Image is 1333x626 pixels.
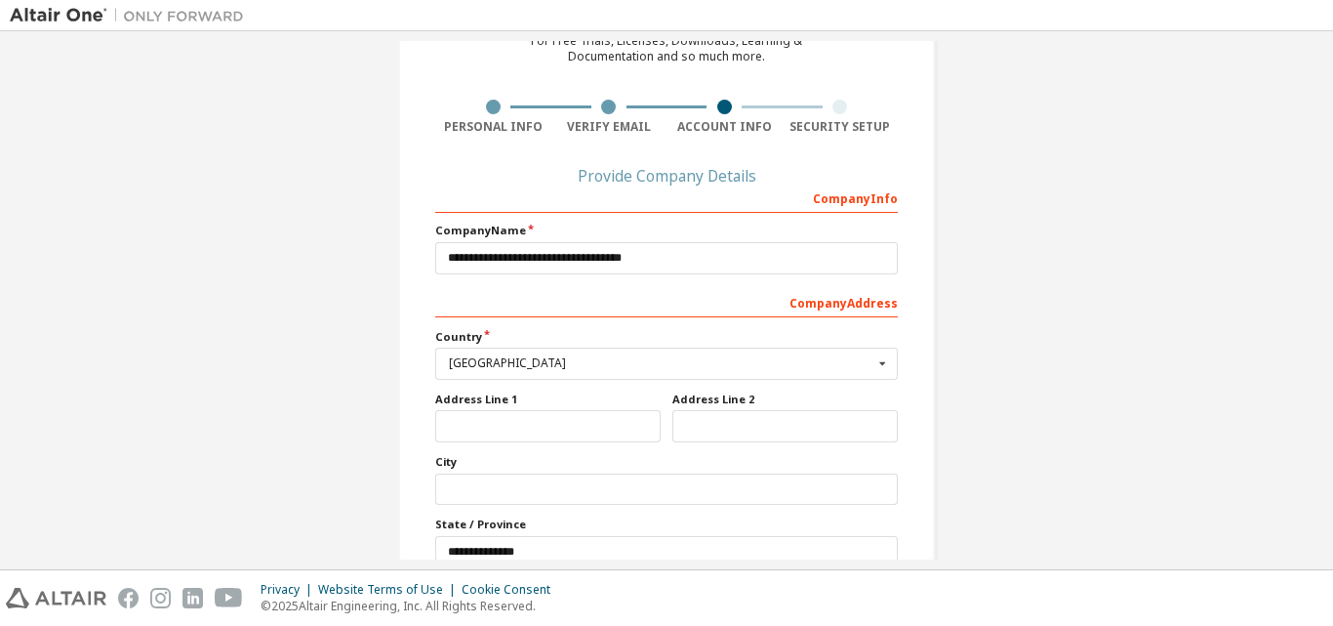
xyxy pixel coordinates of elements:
[435,170,898,182] div: Provide Company Details
[435,223,898,238] label: Company Name
[449,357,873,369] div: [GEOGRAPHIC_DATA]
[435,182,898,213] div: Company Info
[462,582,562,598] div: Cookie Consent
[118,588,139,608] img: facebook.svg
[435,392,661,407] label: Address Line 1
[672,392,898,407] label: Address Line 2
[435,119,551,135] div: Personal Info
[10,6,254,25] img: Altair One
[318,582,462,598] div: Website Terms of Use
[435,517,898,532] label: State / Province
[435,286,898,317] div: Company Address
[261,598,562,614] p: © 2025 Altair Engineering, Inc. All Rights Reserved.
[666,119,783,135] div: Account Info
[783,119,899,135] div: Security Setup
[182,588,203,608] img: linkedin.svg
[6,588,106,608] img: altair_logo.svg
[551,119,667,135] div: Verify Email
[150,588,171,608] img: instagram.svg
[435,329,898,345] label: Country
[435,454,898,470] label: City
[261,582,318,598] div: Privacy
[531,33,802,64] div: For Free Trials, Licenses, Downloads, Learning & Documentation and so much more.
[215,588,243,608] img: youtube.svg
